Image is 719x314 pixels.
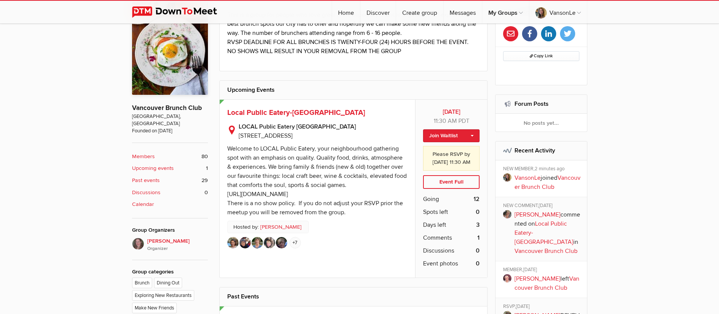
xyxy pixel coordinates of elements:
[514,174,541,182] a: VansonLe
[252,237,263,248] img: Joan Braun
[132,238,144,250] img: vicki sawyer
[132,200,154,209] b: Calendar
[514,275,560,283] a: [PERSON_NAME]
[539,203,552,209] span: [DATE]
[423,107,480,116] b: [DATE]
[434,117,457,125] span: 11:30 AM
[227,221,309,234] p: Hosted by:
[514,173,582,192] p: joined
[503,303,582,311] div: RSVP,
[132,2,208,95] img: Vancouver Brunch Club
[423,175,480,189] div: Event Full
[227,10,480,56] p: This is a group for people who love great food, especially brunch! Together we'll explore the bes...
[423,220,446,229] span: Days left
[514,210,582,256] p: commented on in
[239,132,293,140] span: [STREET_ADDRESS]
[529,1,587,24] a: VansonLe
[132,238,208,252] a: [PERSON_NAME]Organizer
[476,246,480,255] b: 0
[444,1,482,24] a: Messages
[482,1,529,24] a: My Groups
[227,81,480,99] h2: Upcoming Events
[503,141,579,160] h2: Recent Activity
[132,127,208,135] span: Founded on [DATE]
[516,303,530,309] span: [DATE]
[476,220,480,229] b: 3
[132,164,174,173] b: Upcoming events
[514,100,549,108] a: Forum Posts
[503,166,582,173] div: NEW MEMBER,
[535,166,565,172] span: 2 minutes ago
[132,188,208,197] a: Discussions 0
[423,246,454,255] span: Discussions
[227,145,407,216] div: Welcome to LOCAL Public Eatery, your neighbourhood gathering spot with an emphasis on quality. Qu...
[423,259,458,268] span: Event photos
[503,203,582,210] div: NEW COMMENT,
[523,267,537,273] span: [DATE]
[503,51,579,61] button: Copy Link
[132,113,208,128] span: [GEOGRAPHIC_DATA], [GEOGRAPHIC_DATA]
[477,233,480,242] b: 1
[206,164,208,173] span: 1
[423,129,480,142] a: Join Waitlist
[132,188,160,197] b: Discussions
[132,200,208,209] a: Calendar
[132,226,208,234] div: Group Organizers
[260,223,302,231] a: [PERSON_NAME]
[276,237,287,248] img: Margery
[496,114,587,132] div: No posts yet...
[514,211,560,218] a: [PERSON_NAME]
[423,195,439,204] span: Going
[227,287,480,306] h2: Past Events
[132,152,208,161] a: Members 80
[264,237,275,248] img: Gale Lequire
[239,122,408,131] b: LOCAL Public Eatery [GEOGRAPHIC_DATA]
[423,233,452,242] span: Comments
[423,207,448,217] span: Spots left
[396,1,443,24] a: Create group
[132,268,208,276] div: Group categories
[476,259,480,268] b: 0
[227,108,365,117] a: Local Public Eatery-[GEOGRAPHIC_DATA]
[476,207,480,217] b: 0
[423,146,480,171] div: Please RSVP by [DATE] 11:30 AM
[474,195,480,204] b: 12
[132,152,155,161] b: Members
[132,176,160,185] b: Past events
[147,237,208,252] span: [PERSON_NAME]
[201,176,208,185] span: 29
[132,6,229,18] img: DownToMeet
[132,176,208,185] a: Past events 29
[239,237,251,248] img: Deni Loubert
[147,245,208,252] i: Organizer
[205,188,208,197] span: 0
[530,53,553,58] span: Copy Link
[201,152,208,161] span: 80
[514,274,582,292] p: left
[332,1,360,24] a: Home
[360,1,396,24] a: Discover
[458,117,469,125] span: America/Vancouver
[289,237,301,248] a: +7
[503,267,582,274] div: MEMBER,
[514,220,573,246] a: Local Public Eatery-[GEOGRAPHIC_DATA]
[514,247,577,255] a: Vancouver Brunch Club
[227,237,239,248] img: Annie Goodwyne
[132,164,208,173] a: Upcoming events 1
